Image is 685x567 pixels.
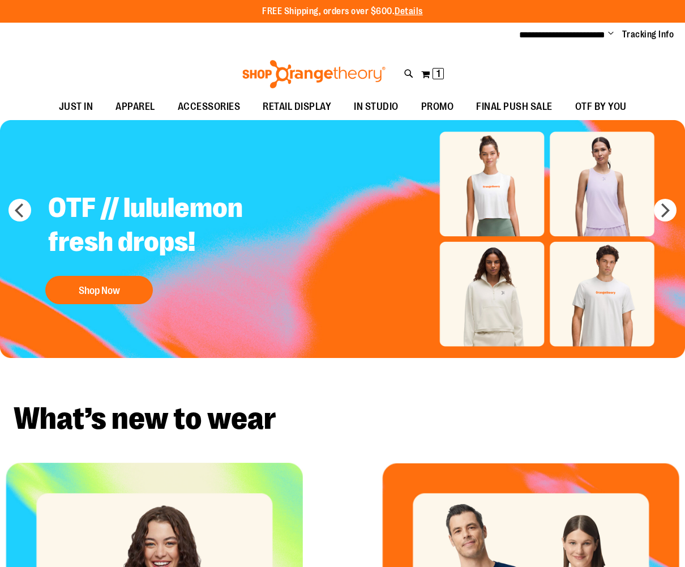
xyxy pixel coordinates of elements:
[395,6,423,16] a: Details
[622,28,674,41] a: Tracking Info
[40,182,321,310] a: OTF // lululemon fresh drops! Shop Now
[59,94,93,120] span: JUST IN
[251,94,342,120] a: RETAIL DISPLAY
[241,60,387,88] img: Shop Orangetheory
[436,68,440,79] span: 1
[262,5,423,18] p: FREE Shipping, orders over $600.
[564,94,638,120] a: OTF BY YOU
[410,94,465,120] a: PROMO
[166,94,252,120] a: ACCESSORIES
[575,94,627,120] span: OTF BY YOU
[342,94,410,120] a: IN STUDIO
[465,94,564,120] a: FINAL PUSH SALE
[45,276,153,304] button: Shop Now
[263,94,331,120] span: RETAIL DISPLAY
[421,94,454,120] span: PROMO
[104,94,166,120] a: APPAREL
[476,94,553,120] span: FINAL PUSH SALE
[115,94,155,120] span: APPAREL
[14,403,671,434] h2: What’s new to wear
[48,94,105,120] a: JUST IN
[354,94,399,120] span: IN STUDIO
[654,199,677,221] button: next
[178,94,241,120] span: ACCESSORIES
[8,199,31,221] button: prev
[608,29,614,40] button: Account menu
[40,182,321,270] h2: OTF // lululemon fresh drops!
